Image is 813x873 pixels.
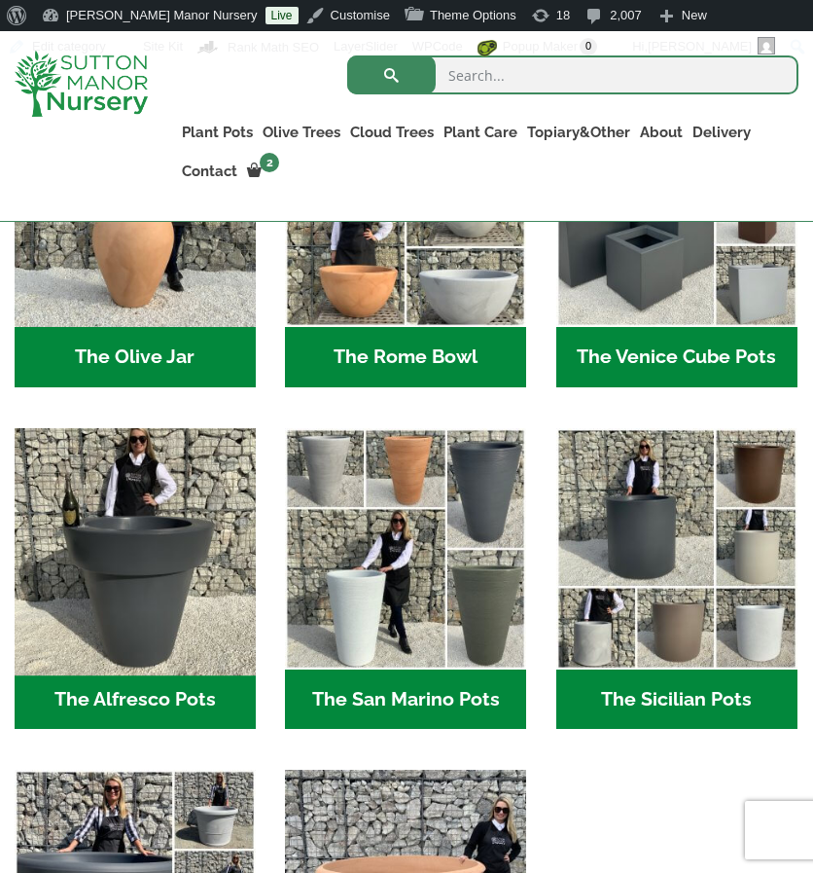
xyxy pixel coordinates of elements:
img: The Sicilian Pots [556,428,797,670]
span: Site Kit [143,39,183,54]
a: Popup Maker [471,31,605,62]
a: Olive Trees [258,119,345,146]
h2: The San Marino Pots [285,670,526,730]
a: Live [265,7,299,24]
a: Cloud Trees [345,119,439,146]
input: Search... [347,55,798,94]
a: Delivery [688,119,756,146]
a: Visit product category The Alfresco Pots [15,428,256,729]
span: 0 [580,38,597,55]
span: 2 [260,153,279,172]
h2: The Rome Bowl [285,327,526,387]
a: About [635,119,688,146]
img: The Alfresco Pots [9,422,262,675]
h2: The Venice Cube Pots [556,327,797,387]
span: [PERSON_NAME] [648,39,752,54]
a: Contact [177,158,242,185]
a: Visit product category The San Marino Pots [285,428,526,729]
a: Hi, [625,31,783,62]
img: The San Marino Pots [285,428,526,670]
img: logo [15,51,148,117]
a: Rank Math Dashboard [191,31,327,62]
a: Visit product category The Olive Jar [15,87,256,387]
a: Visit product category The Venice Cube Pots [556,87,797,387]
a: Visit product category The Sicilian Pots [556,428,797,729]
a: WPCode [406,31,471,62]
h2: The Sicilian Pots [556,670,797,730]
span: Rank Math SEO [228,40,319,55]
a: 2 [242,158,285,185]
a: Plant Care [439,119,522,146]
a: Visit product category The Rome Bowl [285,87,526,387]
a: Topiary&Other [522,119,635,146]
h2: The Alfresco Pots [15,670,256,730]
h2: The Olive Jar [15,327,256,387]
a: Plant Pots [177,119,258,146]
a: LayerSlider [327,31,406,62]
